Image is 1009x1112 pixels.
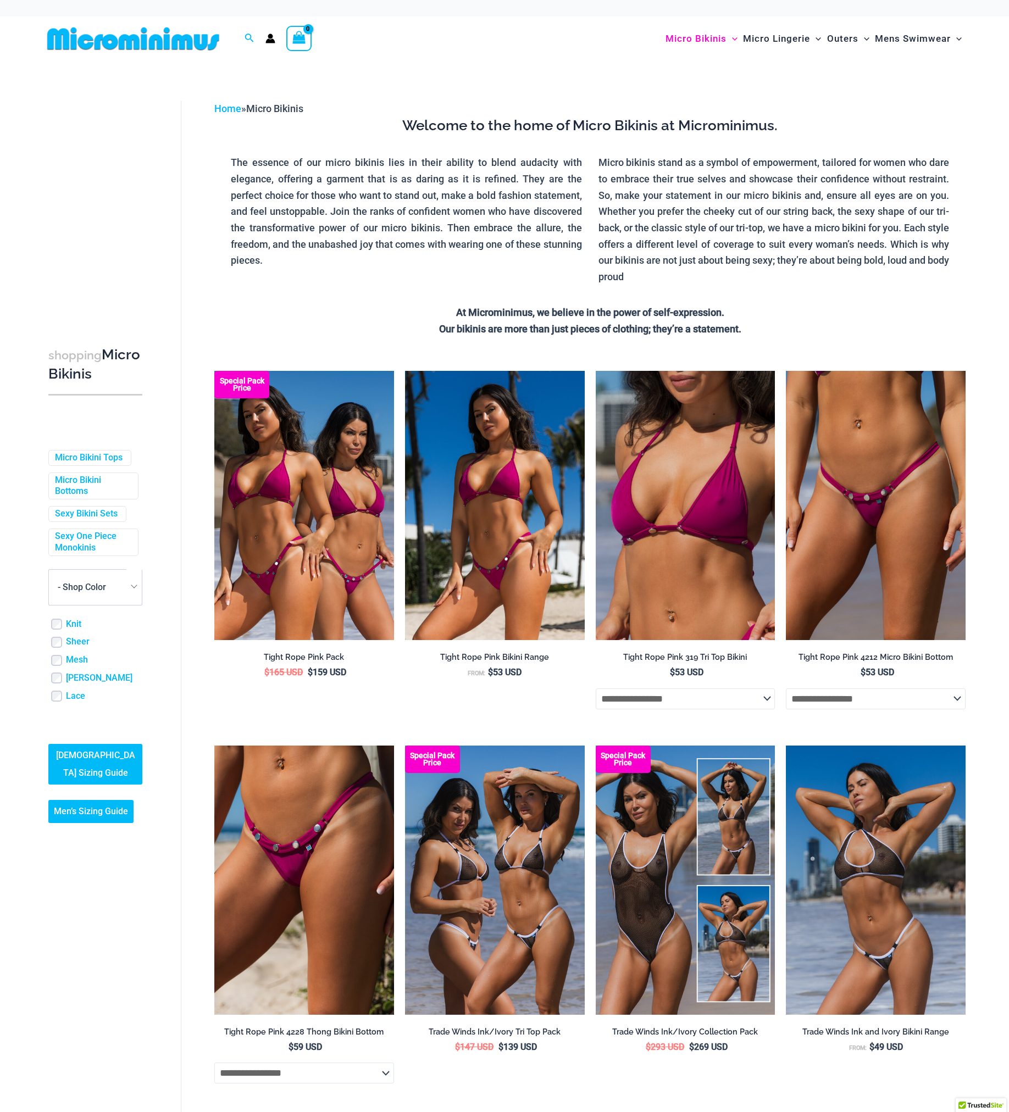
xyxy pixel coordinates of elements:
[951,25,962,53] span: Menu Toggle
[55,508,118,520] a: Sexy Bikini Sets
[670,667,675,677] span: $
[786,652,966,663] h2: Tight Rope Pink 4212 Micro Bikini Bottom
[48,569,142,605] span: - Shop Color
[246,103,303,114] span: Micro Bikinis
[598,154,950,285] p: Micro bikinis stand as a symbol of empowerment, tailored for women who dare to embrace their true...
[743,25,810,53] span: Micro Lingerie
[740,22,824,55] a: Micro LingerieMenu ToggleMenu Toggle
[455,1042,494,1052] bdi: 147 USD
[405,371,585,640] a: Tight Rope Pink 319 Top 4228 Thong 05Tight Rope Pink 319 Top 4228 Thong 06Tight Rope Pink 319 Top...
[214,103,241,114] a: Home
[488,667,493,677] span: $
[858,25,869,53] span: Menu Toggle
[689,1042,694,1052] span: $
[875,25,951,53] span: Mens Swimwear
[661,20,966,57] nav: Site Navigation
[214,746,394,1015] img: Tight Rope Pink 4228 Thong 01
[786,371,966,640] img: Tight Rope Pink 319 4212 Micro 01
[214,103,303,114] span: »
[66,619,81,630] a: Knit
[869,1042,874,1052] span: $
[810,25,821,53] span: Menu Toggle
[670,667,703,677] bdi: 53 USD
[405,1027,585,1041] a: Trade Winds Ink/Ivory Tri Top Pack
[488,667,522,677] bdi: 53 USD
[214,371,394,640] img: Collection Pack F
[66,672,132,684] a: [PERSON_NAME]
[455,1042,460,1052] span: $
[596,746,775,1015] a: Collection Pack Collection Pack b (1)Collection Pack b (1)
[214,652,394,666] a: Tight Rope Pink Pack
[66,654,88,666] a: Mesh
[264,667,269,677] span: $
[405,1027,585,1037] h2: Trade Winds Ink/Ivory Tri Top Pack
[289,1042,322,1052] bdi: 59 USD
[214,371,394,640] a: Collection Pack F Collection Pack B (3)Collection Pack B (3)
[824,22,872,55] a: OutersMenu ToggleMenu Toggle
[786,1027,966,1041] a: Trade Winds Ink and Ivory Bikini Range
[596,752,651,766] b: Special Pack Price
[596,1027,775,1041] a: Trade Winds Ink/Ivory Collection Pack
[596,371,775,640] a: Tight Rope Pink 319 Top 01Tight Rope Pink 319 Top 4228 Thong 06Tight Rope Pink 319 Top 4228 Thong 06
[264,667,303,677] bdi: 165 USD
[786,746,966,1015] a: Tradewinds Ink and Ivory 384 Halter 453 Micro 02Tradewinds Ink and Ivory 384 Halter 453 Micro 01T...
[596,746,775,1015] img: Collection Pack
[468,670,485,677] span: From:
[58,582,106,592] span: - Shop Color
[786,652,966,666] a: Tight Rope Pink 4212 Micro Bikini Bottom
[596,652,775,663] h2: Tight Rope Pink 319 Tri Top Bikini
[49,570,142,605] span: - Shop Color
[827,25,858,53] span: Outers
[214,746,394,1015] a: Tight Rope Pink 4228 Thong 01Tight Rope Pink 4228 Thong 02Tight Rope Pink 4228 Thong 02
[48,346,142,383] h3: Micro Bikinis
[48,800,134,823] a: Men’s Sizing Guide
[405,752,460,766] b: Special Pack Price
[214,377,269,392] b: Special Pack Price
[66,636,90,648] a: Sheer
[308,667,346,677] bdi: 159 USD
[43,26,224,51] img: MM SHOP LOGO FLAT
[214,1027,394,1041] a: Tight Rope Pink 4228 Thong Bikini Bottom
[872,22,964,55] a: Mens SwimwearMenu ToggleMenu Toggle
[646,1042,651,1052] span: $
[405,652,585,666] a: Tight Rope Pink Bikini Range
[265,34,275,43] a: Account icon link
[48,348,102,362] span: shopping
[223,116,957,135] h3: Welcome to the home of Micro Bikinis at Microminimus.
[405,746,585,1015] img: Top Bum Pack
[456,307,724,318] strong: At Microminimus, we believe in the power of self-expression.
[596,1027,775,1037] h2: Trade Winds Ink/Ivory Collection Pack
[214,1027,394,1037] h2: Tight Rope Pink 4228 Thong Bikini Bottom
[596,652,775,666] a: Tight Rope Pink 319 Tri Top Bikini
[48,744,142,785] a: [DEMOGRAPHIC_DATA] Sizing Guide
[231,154,582,269] p: The essence of our micro bikinis lies in their ability to blend audacity with elegance, offering ...
[66,691,85,702] a: Lace
[405,371,585,640] img: Tight Rope Pink 319 Top 4228 Thong 05
[861,667,866,677] span: $
[861,667,894,677] bdi: 53 USD
[727,25,738,53] span: Menu Toggle
[498,1042,537,1052] bdi: 139 USD
[666,25,727,53] span: Micro Bikinis
[55,452,123,464] a: Micro Bikini Tops
[289,1042,293,1052] span: $
[55,475,130,498] a: Micro Bikini Bottoms
[245,32,254,46] a: Search icon link
[786,371,966,640] a: Tight Rope Pink 319 4212 Micro 01Tight Rope Pink 319 4212 Micro 02Tight Rope Pink 319 4212 Micro 02
[405,746,585,1015] a: Top Bum Pack Top Bum Pack bTop Bum Pack b
[214,652,394,663] h2: Tight Rope Pink Pack
[849,1044,867,1052] span: From:
[48,92,147,312] iframe: TrustedSite Certified
[786,1027,966,1037] h2: Trade Winds Ink and Ivory Bikini Range
[596,371,775,640] img: Tight Rope Pink 319 Top 01
[498,1042,503,1052] span: $
[439,323,741,335] strong: Our bikinis are more than just pieces of clothing; they’re a statement.
[55,531,130,554] a: Sexy One Piece Monokinis
[869,1042,903,1052] bdi: 49 USD
[286,26,312,51] a: View Shopping Cart, empty
[663,22,740,55] a: Micro BikinisMenu ToggleMenu Toggle
[646,1042,684,1052] bdi: 293 USD
[786,746,966,1015] img: Tradewinds Ink and Ivory 384 Halter 453 Micro 02
[308,667,313,677] span: $
[405,652,585,663] h2: Tight Rope Pink Bikini Range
